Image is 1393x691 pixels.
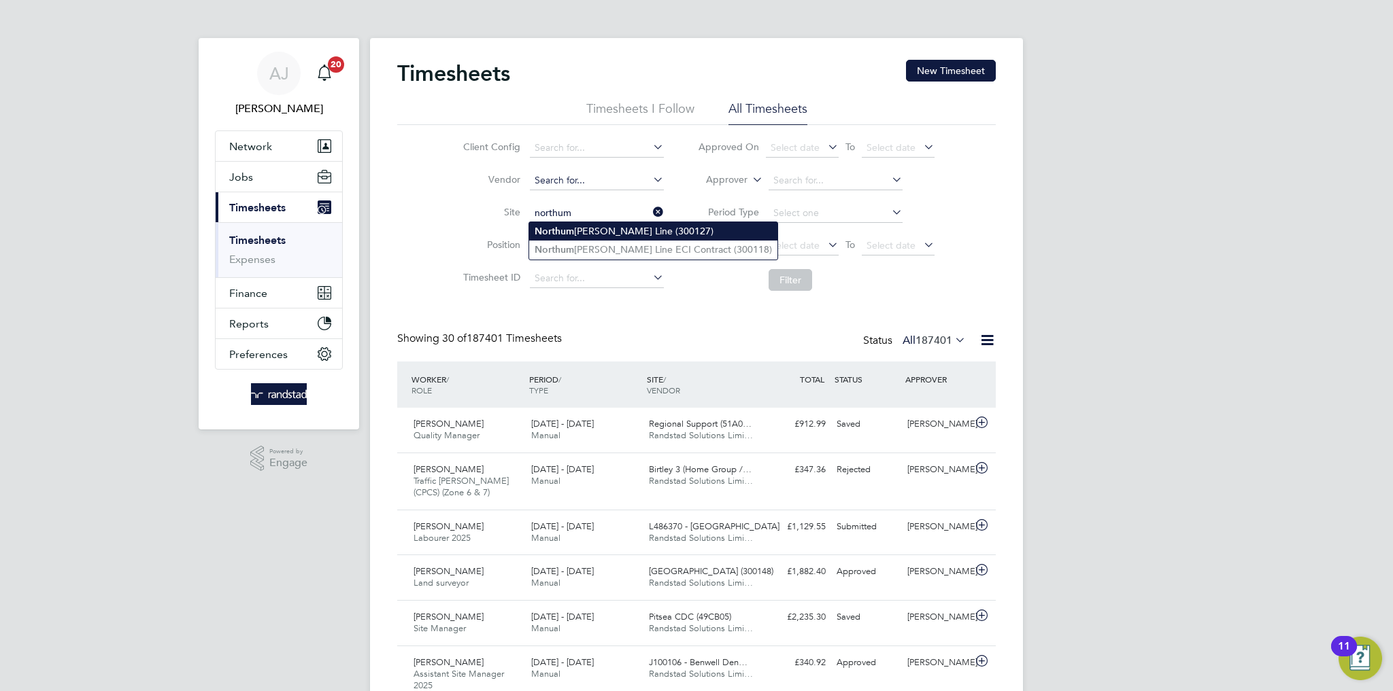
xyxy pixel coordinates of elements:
div: PERIOD [526,367,643,402]
li: Timesheets I Follow [586,101,694,125]
nav: Main navigation [199,38,359,429]
button: Open Resource Center, 11 new notifications [1339,637,1382,680]
button: Filter [769,269,812,291]
span: Randstad Solutions Limi… [649,429,753,441]
span: Labourer 2025 [414,532,471,544]
div: APPROVER [902,367,973,391]
span: 30 of [442,332,467,345]
span: [GEOGRAPHIC_DATA] (300148) [649,565,773,577]
span: Select date [771,239,820,251]
label: Position [459,238,520,251]
a: Timesheets [229,234,286,247]
span: Manual [531,429,560,441]
span: [PERSON_NAME] [414,520,484,532]
label: Period Type [698,206,759,218]
a: Powered byEngage [250,446,308,472]
input: Search for... [530,204,664,223]
div: £912.99 [760,413,831,436]
div: £1,882.40 [760,561,831,583]
span: Birtley 3 (Home Group /… [649,463,752,475]
span: Randstad Solutions Limi… [649,532,753,544]
label: Vendor [459,173,520,185]
span: [PERSON_NAME] [414,656,484,668]
button: Preferences [216,339,342,369]
div: [PERSON_NAME] [902,561,973,583]
span: 187401 Timesheets [442,332,562,345]
span: Reports [229,317,269,330]
span: Powered by [269,446,307,457]
li: [PERSON_NAME] Line (300127) [529,222,777,241]
span: Network [229,140,272,153]
span: Land surveyor [414,577,469,588]
button: Timesheets [216,192,342,222]
span: VENDOR [647,385,680,395]
div: £2,235.30 [760,606,831,628]
div: Showing [397,332,565,346]
div: £340.92 [760,652,831,674]
button: Finance [216,278,342,308]
span: Select date [867,239,916,251]
div: Submitted [831,516,902,538]
span: Amelia Jones [215,101,343,117]
a: AJ[PERSON_NAME] [215,52,343,117]
a: Go to home page [215,383,343,405]
span: [DATE] - [DATE] [531,463,594,475]
label: Approved On [698,141,759,153]
span: Jobs [229,171,253,183]
img: randstad-logo-retina.png [251,383,307,405]
input: Select one [769,204,903,223]
button: Network [216,131,342,161]
span: [DATE] - [DATE] [531,656,594,668]
span: Randstad Solutions Limi… [649,622,753,634]
li: All Timesheets [728,101,807,125]
span: Select date [867,141,916,154]
span: Manual [531,622,560,634]
span: Pitsea CDC (49CB05) [649,611,731,622]
span: AJ [269,65,289,82]
span: TYPE [529,385,548,395]
span: [PERSON_NAME] [414,611,484,622]
div: £1,129.55 [760,516,831,538]
span: Engage [269,457,307,469]
label: Approver [686,173,748,187]
span: L486370 - [GEOGRAPHIC_DATA] [649,520,779,532]
span: [DATE] - [DATE] [531,418,594,429]
div: [PERSON_NAME] [902,459,973,481]
div: Status [863,332,969,351]
div: 11 [1338,646,1350,664]
span: ROLE [412,385,432,395]
span: [PERSON_NAME] [414,418,484,429]
b: Northum [535,226,574,237]
span: Manual [531,532,560,544]
label: Client Config [459,141,520,153]
span: [DATE] - [DATE] [531,611,594,622]
h2: Timesheets [397,60,510,87]
span: Manual [531,668,560,679]
span: TOTAL [800,374,824,385]
a: 20 [311,52,338,95]
span: Assistant Site Manager 2025 [414,668,504,691]
span: 187401 [916,334,952,347]
span: Randstad Solutions Limi… [649,475,753,486]
input: Search for... [530,269,664,288]
span: Site Manager [414,622,466,634]
span: [PERSON_NAME] [414,565,484,577]
span: [DATE] - [DATE] [531,520,594,532]
span: 20 [328,56,344,73]
span: Select date [771,141,820,154]
span: Manual [531,577,560,588]
div: Rejected [831,459,902,481]
a: Expenses [229,253,275,266]
span: Timesheets [229,201,286,214]
label: All [903,334,966,347]
button: Jobs [216,162,342,192]
li: [PERSON_NAME] Line ECI Contract (300118) [529,241,777,259]
div: Timesheets [216,222,342,277]
span: Finance [229,287,267,300]
div: WORKER [408,367,526,402]
div: STATUS [831,367,902,391]
div: [PERSON_NAME] [902,606,973,628]
span: [PERSON_NAME] [414,463,484,475]
button: New Timesheet [906,60,996,82]
b: Northum [535,244,574,255]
